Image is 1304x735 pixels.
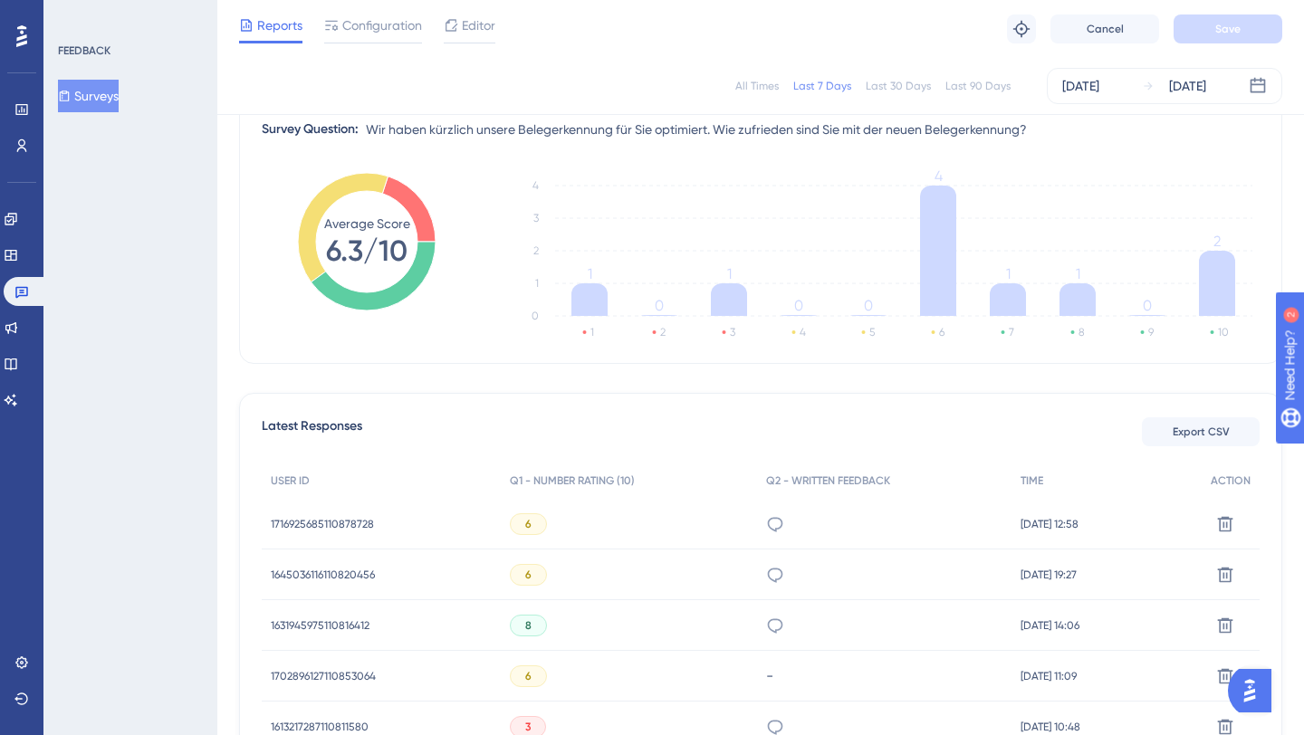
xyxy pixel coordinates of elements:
[1021,669,1077,683] span: [DATE] 11:09
[660,326,666,339] text: 2
[1218,326,1229,339] text: 10
[864,297,873,314] tspan: 0
[655,297,664,314] tspan: 0
[1021,720,1080,734] span: [DATE] 10:48
[525,618,532,633] span: 8
[271,517,374,531] span: 1716925685110878728
[532,179,539,192] tspan: 4
[525,517,532,531] span: 6
[58,43,110,58] div: FEEDBACK
[1079,326,1085,339] text: 8
[1021,473,1043,488] span: TIME
[271,669,376,683] span: 1702896127110853064
[525,669,532,683] span: 6
[1213,233,1221,250] tspan: 2
[262,119,359,140] div: Survey Question:
[58,80,119,112] button: Surveys
[794,297,803,314] tspan: 0
[532,310,539,322] tspan: 0
[935,167,943,185] tspan: 4
[766,473,890,488] span: Q2 - WRITTEN FEEDBACK
[1174,14,1282,43] button: Save
[326,234,407,268] tspan: 6.3/10
[1021,517,1079,531] span: [DATE] 12:58
[939,326,944,339] text: 6
[257,14,302,36] span: Reports
[43,5,113,26] span: Need Help?
[1021,618,1079,633] span: [DATE] 14:06
[869,326,875,339] text: 5
[262,415,362,448] span: Latest Responses
[1169,75,1206,97] div: [DATE]
[1076,265,1080,282] tspan: 1
[945,79,1011,93] div: Last 90 Days
[271,618,369,633] span: 1631945975110816412
[793,79,851,93] div: Last 7 Days
[462,14,495,36] span: Editor
[1009,326,1014,339] text: 7
[271,720,369,734] span: 1613217287110811580
[1211,473,1251,488] span: ACTION
[730,326,735,339] text: 3
[533,244,539,257] tspan: 2
[1142,417,1260,446] button: Export CSV
[510,473,635,488] span: Q1 - NUMBER RATING (10)
[727,265,732,282] tspan: 1
[1087,22,1124,36] span: Cancel
[525,720,531,734] span: 3
[866,79,931,93] div: Last 30 Days
[342,14,422,36] span: Configuration
[1006,265,1011,282] tspan: 1
[588,265,592,282] tspan: 1
[1050,14,1159,43] button: Cancel
[525,568,532,582] span: 6
[1228,663,1282,718] iframe: UserGuiding AI Assistant Launcher
[1173,425,1230,439] span: Export CSV
[590,326,594,339] text: 1
[366,119,1027,140] span: Wir haben kürzlich unsere Belegerkennung für Sie optimiert. Wie zufrieden sind Sie mit der neuen ...
[735,79,779,93] div: All Times
[126,9,131,24] div: 2
[1215,22,1241,36] span: Save
[800,326,806,339] text: 4
[1148,326,1154,339] text: 9
[533,212,539,224] tspan: 3
[271,568,375,582] span: 1645036116110820456
[1021,568,1077,582] span: [DATE] 19:27
[324,216,410,231] tspan: Average Score
[535,277,539,290] tspan: 1
[1143,297,1152,314] tspan: 0
[1062,75,1099,97] div: [DATE]
[766,667,1002,684] div: -
[271,473,310,488] span: USER ID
